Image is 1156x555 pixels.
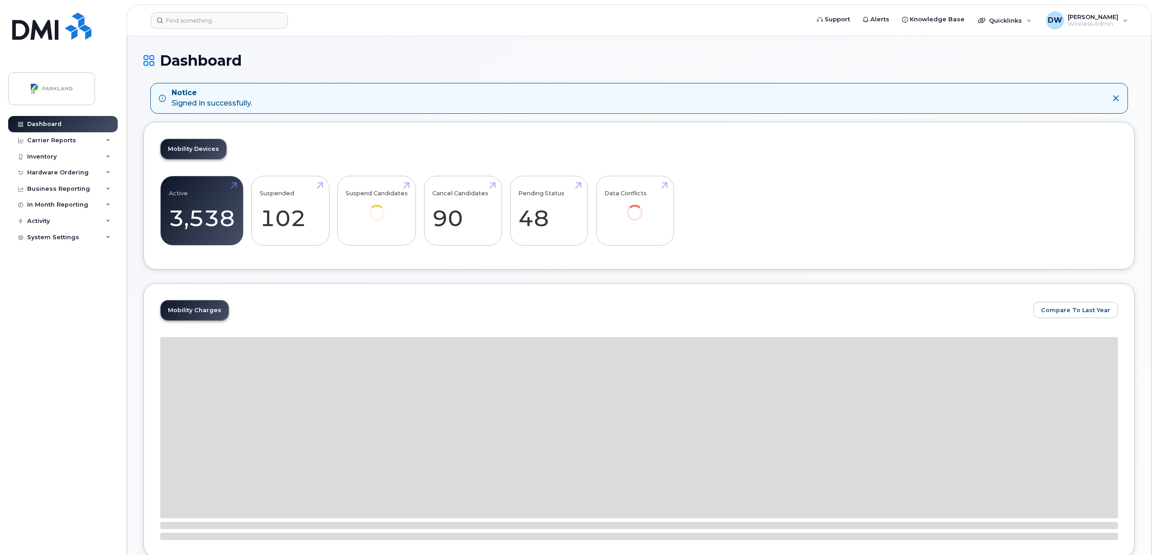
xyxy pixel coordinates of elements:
span: Compare To Last Year [1041,306,1110,314]
a: Suspended 102 [260,181,321,241]
h1: Dashboard [143,53,1135,68]
a: Cancel Candidates 90 [432,181,493,241]
a: Mobility Charges [161,300,229,320]
button: Compare To Last Year [1033,302,1118,318]
div: Signed in successfully. [172,88,252,109]
a: Pending Status 48 [518,181,579,241]
a: Active 3,538 [169,181,235,241]
a: Suspend Candidates [346,181,408,233]
a: Data Conflicts [604,181,665,233]
a: Mobility Devices [161,139,226,159]
strong: Notice [172,88,252,98]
